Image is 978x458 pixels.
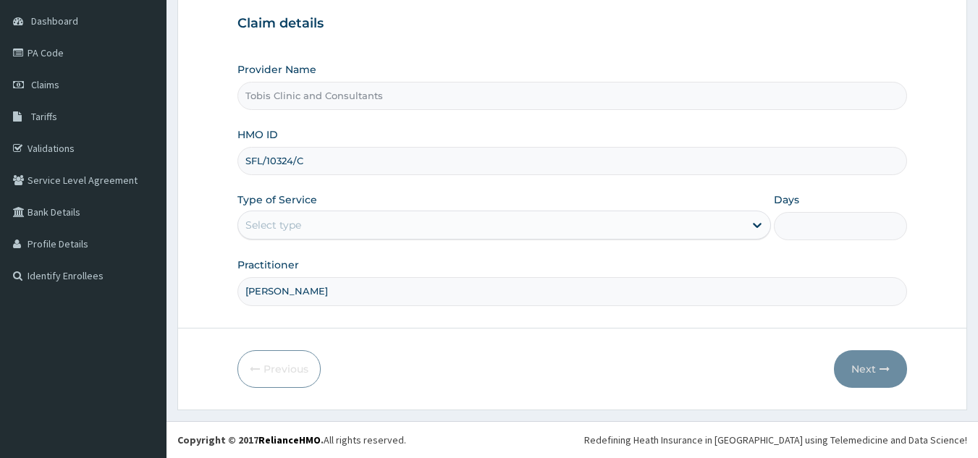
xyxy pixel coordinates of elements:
input: Enter Name [237,277,908,305]
label: HMO ID [237,127,278,142]
label: Provider Name [237,62,316,77]
label: Type of Service [237,192,317,207]
div: Redefining Heath Insurance in [GEOGRAPHIC_DATA] using Telemedicine and Data Science! [584,433,967,447]
footer: All rights reserved. [166,421,978,458]
label: Practitioner [237,258,299,272]
span: Dashboard [31,14,78,27]
button: Next [834,350,907,388]
div: Select type [245,218,301,232]
h3: Claim details [237,16,908,32]
span: Claims [31,78,59,91]
span: Tariffs [31,110,57,123]
button: Previous [237,350,321,388]
label: Days [774,192,799,207]
input: Enter HMO ID [237,147,908,175]
strong: Copyright © 2017 . [177,433,324,446]
a: RelianceHMO [258,433,321,446]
